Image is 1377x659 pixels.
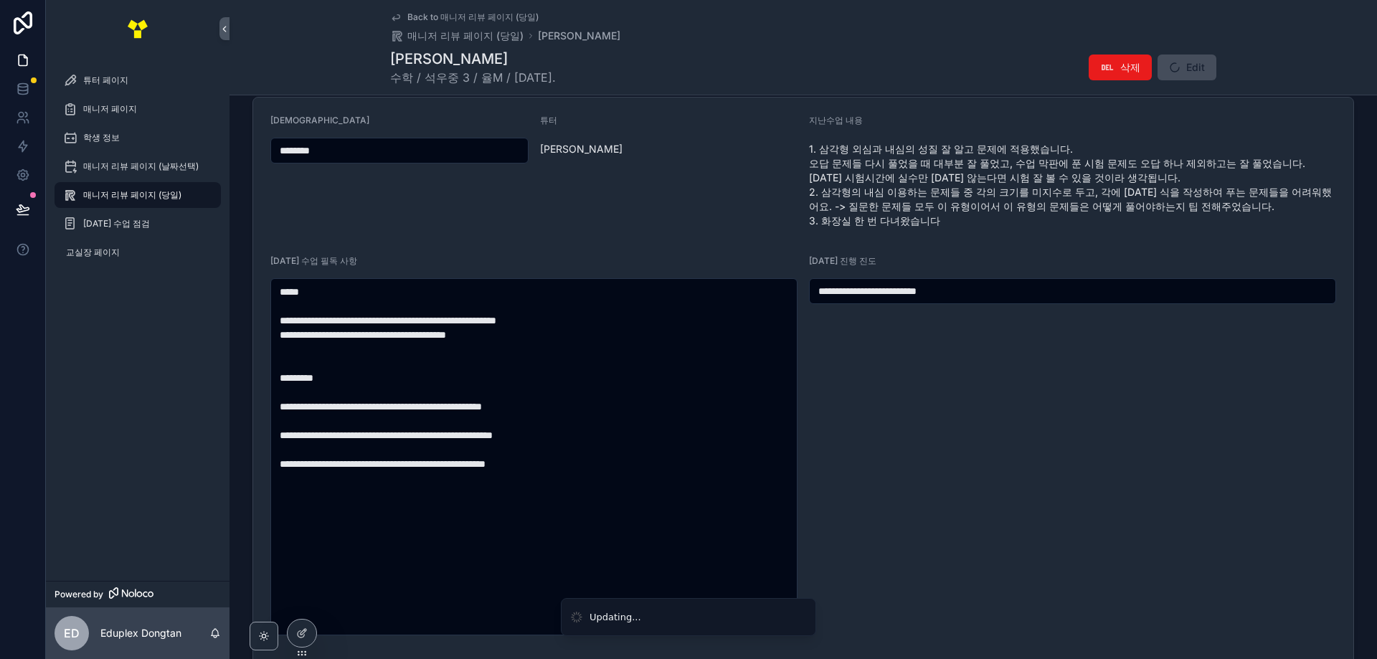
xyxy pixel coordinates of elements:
span: 튜터 [540,115,557,125]
span: 지난수업 내용 [809,115,863,125]
a: Powered by [46,581,229,607]
span: 매니저 리뷰 페이지 (날짜선택) [83,161,199,172]
span: ED [64,625,80,642]
a: 매니저 리뷰 페이지 (날짜선택) [55,153,221,179]
span: [DEMOGRAPHIC_DATA] [270,115,369,125]
span: 수학 / 석우중 3 / 율M / [DATE]. [390,69,556,86]
div: scrollable content [46,57,229,284]
a: 매니저 리뷰 페이지 (당일) [390,29,524,43]
span: 매니저 페이지 [83,103,137,115]
span: 1. 삼각형 외심과 내심의 성질 잘 알고 문제에 적용했습니다. 오답 문제들 다시 풀었을 때 대부분 잘 풀었고, 수업 막판에 푼 시험 문제도 오답 하나 제외하고는 잘 풀었습니다... [809,142,1336,228]
h1: [PERSON_NAME] [390,49,556,69]
span: 삭제 [1120,60,1140,75]
span: 매니저 리뷰 페이지 (당일) [83,189,181,201]
span: Powered by [55,589,103,600]
img: App logo [126,17,149,40]
span: 튜터 페이지 [83,75,128,86]
a: 매니저 페이지 [55,96,221,122]
span: [DATE] 수업 점검 [83,218,150,229]
span: Back to 매니저 리뷰 페이지 (당일) [407,11,539,23]
span: 학생 정보 [83,132,120,143]
span: [PERSON_NAME] [540,142,798,156]
div: Updating... [590,610,641,625]
a: 학생 정보 [55,125,221,151]
span: [DATE] 수업 필독 사항 [270,255,357,266]
button: 삭제 [1089,54,1152,80]
a: Back to 매니저 리뷰 페이지 (당일) [390,11,539,23]
a: [DATE] 수업 점검 [55,211,221,237]
a: 튜터 페이지 [55,67,221,93]
p: Eduplex Dongtan [100,626,181,640]
a: 교실장 페이지 [55,240,221,265]
span: [DATE] 진행 진도 [809,255,876,266]
a: [PERSON_NAME] [538,29,620,43]
span: 교실장 페이지 [66,247,120,258]
a: 매니저 리뷰 페이지 (당일) [55,182,221,208]
span: 매니저 리뷰 페이지 (당일) [407,29,524,43]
